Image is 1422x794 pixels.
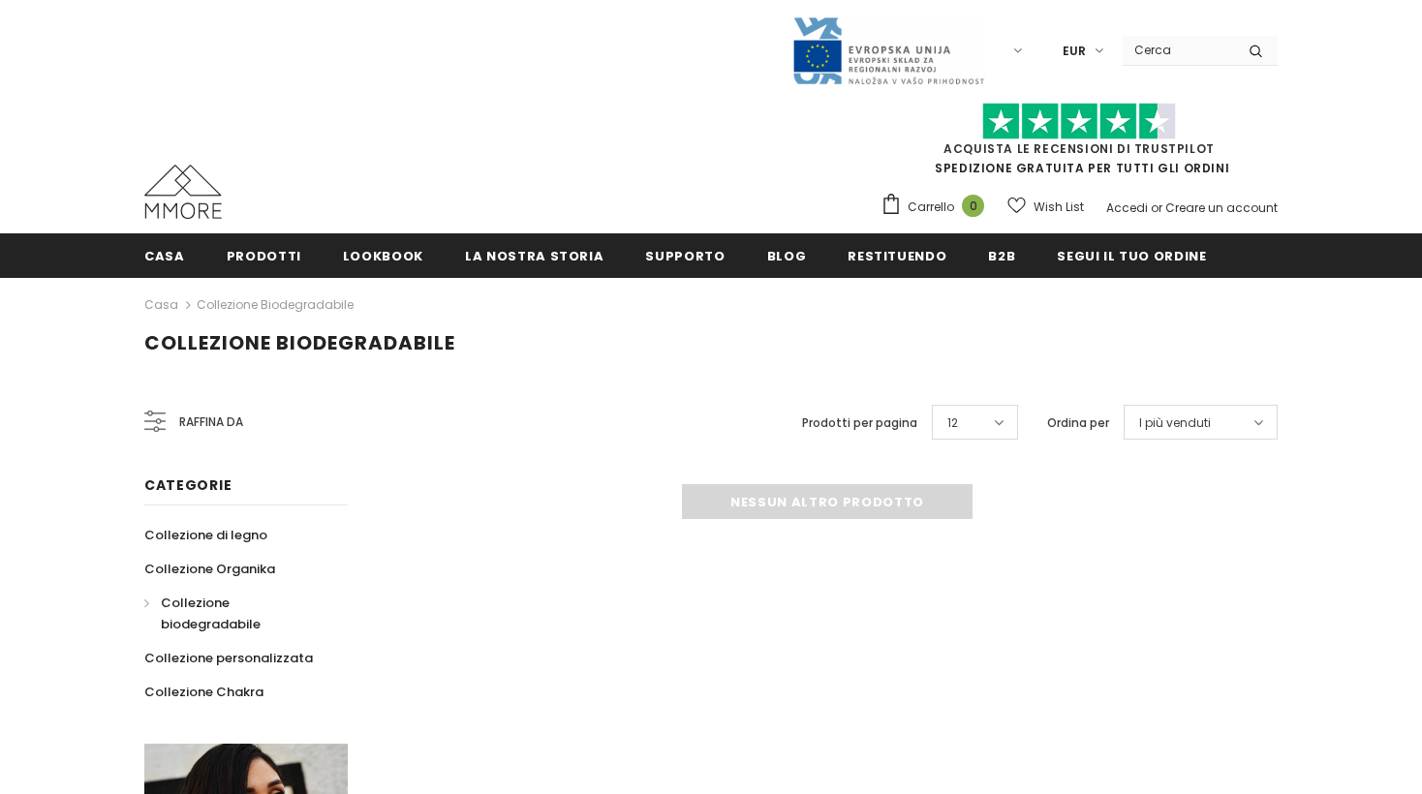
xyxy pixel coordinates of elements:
a: Accedi [1106,199,1148,216]
a: Collezione biodegradabile [197,296,354,313]
a: Collezione di legno [144,518,267,552]
span: Collezione personalizzata [144,649,313,667]
input: Search Site [1123,36,1234,64]
img: Casi MMORE [144,165,222,219]
a: Collezione Chakra [144,675,263,709]
span: Collezione Organika [144,560,275,578]
span: SPEDIZIONE GRATUITA PER TUTTI GLI ORDINI [881,111,1278,176]
span: Raffina da [179,412,243,433]
span: I più venduti [1139,413,1211,433]
span: EUR [1063,42,1086,61]
a: Restituendo [848,233,946,277]
span: La nostra storia [465,247,603,265]
span: Collezione Chakra [144,683,263,701]
span: or [1151,199,1162,216]
span: Restituendo [848,247,946,265]
a: Blog [767,233,807,277]
a: Casa [144,293,178,317]
span: Segui il tuo ordine [1057,247,1206,265]
a: Javni Razpis [791,42,985,58]
span: 0 [962,195,984,217]
img: Javni Razpis [791,15,985,86]
a: Creare un account [1165,199,1278,216]
a: Collezione Organika [144,552,275,586]
img: Fidati di Pilot Stars [982,103,1176,140]
a: B2B [988,233,1015,277]
span: Carrello [908,198,954,217]
span: Collezione di legno [144,526,267,544]
a: Segui il tuo ordine [1057,233,1206,277]
span: supporto [645,247,725,265]
a: Lookbook [343,233,423,277]
a: supporto [645,233,725,277]
a: Casa [144,233,185,277]
a: Wish List [1007,190,1084,224]
span: Collezione biodegradabile [144,329,455,356]
span: Wish List [1034,198,1084,217]
span: 12 [947,413,958,433]
a: Carrello 0 [881,193,994,222]
a: Collezione personalizzata [144,641,313,675]
span: Blog [767,247,807,265]
a: La nostra storia [465,233,603,277]
a: Prodotti [227,233,301,277]
label: Ordina per [1047,413,1109,433]
span: Lookbook [343,247,423,265]
span: Collezione biodegradabile [161,594,261,633]
span: Casa [144,247,185,265]
a: Acquista le recensioni di TrustPilot [943,140,1215,157]
a: Collezione biodegradabile [144,586,326,641]
span: Prodotti [227,247,301,265]
label: Prodotti per pagina [802,413,917,433]
span: Categorie [144,475,232,495]
span: B2B [988,247,1015,265]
